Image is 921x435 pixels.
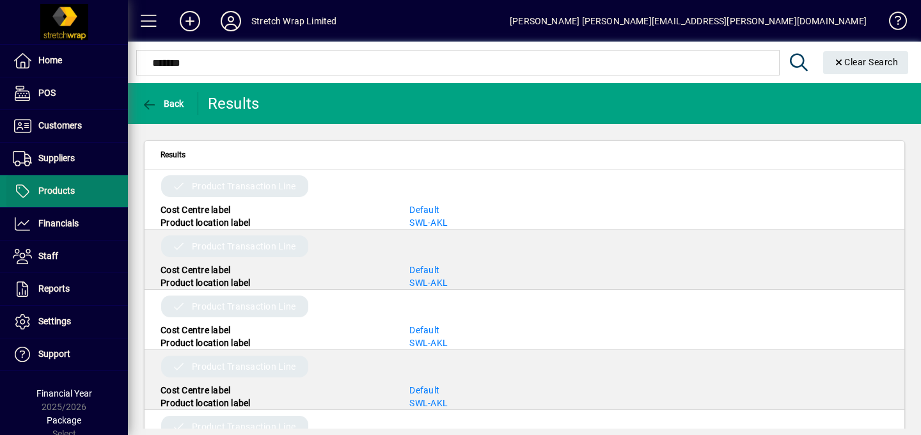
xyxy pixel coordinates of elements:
span: Products [38,186,75,196]
div: Cost Centre label [151,203,400,216]
a: Default [409,385,439,395]
a: SWL-AKL [409,398,448,408]
a: SWL-AKL [409,278,448,288]
div: Product location label [151,216,400,229]
span: Product Transaction Line [192,180,295,193]
div: Product location label [151,336,400,349]
a: Default [409,265,439,275]
span: Results [161,148,185,162]
a: Staff [6,241,128,273]
app-page-header-button: Back [128,92,198,115]
a: Suppliers [6,143,128,175]
a: SWL-AKL [409,338,448,348]
a: Products [6,175,128,207]
div: Cost Centre label [151,384,400,397]
span: POS [38,88,56,98]
div: Cost Centre label [151,264,400,276]
div: Results [208,93,262,114]
div: Product location label [151,276,400,289]
a: Knowledge Base [879,3,905,44]
a: Default [409,205,439,215]
a: Financials [6,208,128,240]
span: Product Transaction Line [192,300,295,313]
a: Settings [6,306,128,338]
span: Customers [38,120,82,130]
div: [PERSON_NAME] [PERSON_NAME][EMAIL_ADDRESS][PERSON_NAME][DOMAIN_NAME] [510,11,867,31]
a: SWL-AKL [409,217,448,228]
span: Home [38,55,62,65]
span: Package [47,415,81,425]
span: Clear Search [833,57,899,67]
button: Back [138,92,187,115]
div: Product location label [151,397,400,409]
a: Reports [6,273,128,305]
span: Product Transaction Line [192,240,295,253]
span: Financials [38,218,79,228]
button: Clear [823,51,909,74]
a: POS [6,77,128,109]
button: Add [169,10,210,33]
button: Profile [210,10,251,33]
span: Support [38,349,70,359]
div: Cost Centre label [151,324,400,336]
span: Reports [38,283,70,294]
span: Product Transaction Line [192,420,295,433]
a: Support [6,338,128,370]
span: Financial Year [36,388,92,399]
span: Suppliers [38,153,75,163]
a: Customers [6,110,128,142]
div: Stretch Wrap Limited [251,11,337,31]
a: Default [409,325,439,335]
span: Back [141,99,184,109]
a: Home [6,45,128,77]
span: Product Transaction Line [192,360,295,373]
span: Staff [38,251,58,261]
span: Settings [38,316,71,326]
